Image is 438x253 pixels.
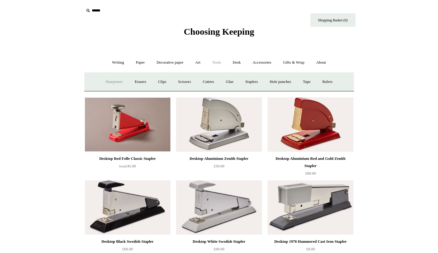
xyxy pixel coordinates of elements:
a: Decorative paper [151,55,189,71]
a: Tape [297,74,316,90]
div: Desktop Red Folle Classic Stapler [86,155,169,162]
img: Desktop Black Swedish Stapler [85,180,170,235]
img: Desktop 1970 Hammered Cast Iron Stapler [268,180,353,235]
a: Desktop Aluminium Red and Gold Zenith Stapler Desktop Aluminium Red and Gold Zenith Stapler [268,97,353,152]
a: Glue [220,74,239,90]
span: £8.00 [306,247,315,251]
div: Desktop Aluminium Red and Gold Zenith Stapler [269,155,352,169]
a: Desk [227,55,246,71]
a: Sharpeners [100,74,128,90]
a: Gifts & Wrap [278,55,310,71]
span: £60.00 [214,247,225,251]
a: Writing [107,55,129,71]
a: Desktop White Swedish Stapler Desktop White Swedish Stapler [176,180,262,235]
span: £50.00 [214,164,225,168]
a: Desktop Red Folle Classic Stapler Desktop Red Folle Classic Stapler [85,97,170,152]
a: Desktop 1970 Hammered Cast Iron Stapler Desktop 1970 Hammered Cast Iron Stapler [268,180,353,235]
a: Desktop Aluminium Red and Gold Zenith Stapler £80.00 [268,155,353,180]
div: Desktop Aluminium Zenith Stapler [178,155,260,162]
a: Art [190,55,206,71]
a: Desktop Red Folle Classic Stapler from£45.00 [85,155,170,180]
a: Desktop Aluminium Zenith Stapler £50.00 [176,155,262,180]
span: £45.00 [119,164,136,168]
img: Desktop Aluminium Zenith Stapler [176,97,262,152]
a: Staplers [240,74,263,90]
span: £80.00 [305,171,316,176]
a: Scissors [173,74,197,90]
a: Choosing Keeping [184,31,254,36]
img: Desktop Aluminium Red and Gold Zenith Stapler [268,97,353,152]
a: About [311,55,331,71]
img: Desktop Red Folle Classic Stapler [85,97,170,152]
a: Accessories [247,55,277,71]
a: Tools [207,55,226,71]
span: £60.00 [122,247,133,251]
a: Erasers [129,74,151,90]
a: Paper [130,55,150,71]
a: Desktop Aluminium Zenith Stapler Desktop Aluminium Zenith Stapler [176,97,262,152]
a: Cutters [197,74,219,90]
a: Rulers [317,74,338,90]
a: Hole punches [264,74,297,90]
span: from [119,165,125,168]
img: Desktop White Swedish Stapler [176,180,262,235]
div: Desktop White Swedish Stapler [178,238,260,245]
a: Clips [153,74,172,90]
a: Desktop Black Swedish Stapler Desktop Black Swedish Stapler [85,180,170,235]
span: Choosing Keeping [184,27,254,36]
div: Desktop Black Swedish Stapler [86,238,169,245]
div: Desktop 1970 Hammered Cast Iron Stapler [269,238,352,245]
a: Shopping Basket (0) [310,13,356,27]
